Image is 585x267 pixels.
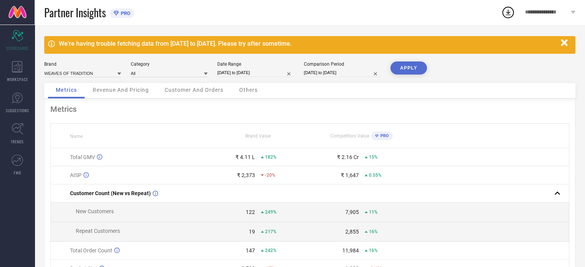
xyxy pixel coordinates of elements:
[76,208,114,214] span: New Customers
[70,154,95,160] span: Total GMV
[345,209,359,215] div: 7,905
[70,247,112,254] span: Total Order Count
[131,61,208,67] div: Category
[369,209,378,215] span: 11%
[76,228,120,234] span: Repeat Customers
[44,61,121,67] div: Brand
[239,87,258,93] span: Others
[390,61,427,75] button: APPLY
[237,172,255,178] div: ₹ 2,373
[501,5,515,19] div: Open download list
[246,247,255,254] div: 147
[265,209,277,215] span: 249%
[304,69,381,77] input: Select comparison period
[70,190,151,196] span: Customer Count (New vs Repeat)
[6,108,29,113] span: SUGGESTIONS
[265,229,277,234] span: 217%
[59,40,557,47] div: We're having trouble fetching data from [DATE] to [DATE]. Please try after sometime.
[70,134,83,139] span: Name
[265,154,277,160] span: 182%
[119,10,130,16] span: PRO
[217,61,294,67] div: Date Range
[11,139,24,144] span: TRENDS
[6,45,29,51] span: SCORECARDS
[245,133,271,139] span: Brand Value
[56,87,77,93] span: Metrics
[7,76,28,82] span: WORKSPACE
[341,172,359,178] div: ₹ 1,647
[304,61,381,67] div: Comparison Period
[265,248,277,253] span: 242%
[217,69,294,77] input: Select date range
[337,154,359,160] div: ₹ 2.16 Cr
[330,133,369,139] span: Competitors Value
[93,87,149,93] span: Revenue And Pricing
[369,248,378,253] span: 16%
[369,154,378,160] span: 15%
[369,229,378,234] span: 16%
[44,5,106,20] span: Partner Insights
[165,87,223,93] span: Customer And Orders
[14,170,21,176] span: FWD
[50,104,569,114] div: Metrics
[369,172,382,178] span: 0.55%
[265,172,275,178] span: -20%
[246,209,255,215] div: 122
[345,229,359,235] div: 2,855
[70,172,82,178] span: AISP
[378,133,389,138] span: PRO
[249,229,255,235] div: 19
[235,154,255,160] div: ₹ 4.11 L
[342,247,359,254] div: 11,984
